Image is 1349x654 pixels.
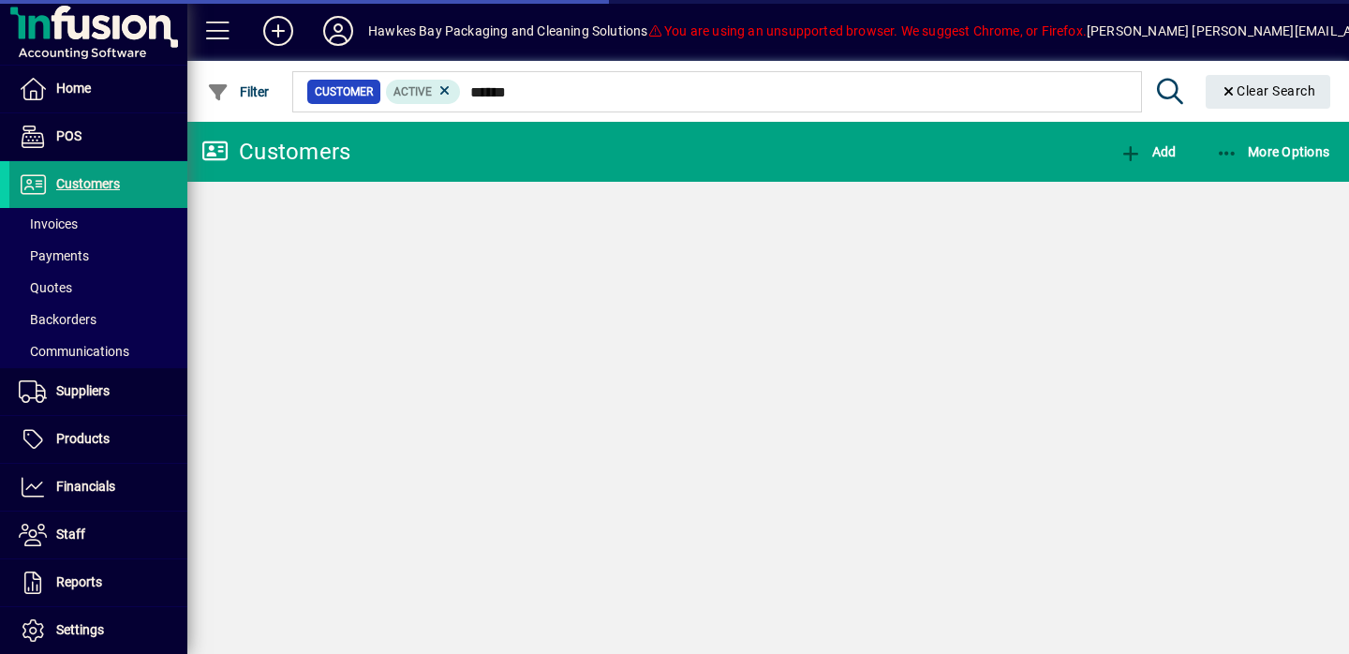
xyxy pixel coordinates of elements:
[56,128,82,143] span: POS
[248,14,308,48] button: Add
[19,312,96,327] span: Backorders
[1206,75,1331,109] button: Clear
[9,559,187,606] a: Reports
[9,335,187,367] a: Communications
[56,622,104,637] span: Settings
[648,23,1087,38] span: You are using an unsupported browser. We suggest Chrome, or Firefox.
[56,431,110,446] span: Products
[9,240,187,272] a: Payments
[393,85,432,98] span: Active
[9,66,187,112] a: Home
[56,383,110,398] span: Suppliers
[9,464,187,511] a: Financials
[56,527,85,542] span: Staff
[19,280,72,295] span: Quotes
[56,81,91,96] span: Home
[56,479,115,494] span: Financials
[308,14,368,48] button: Profile
[1119,144,1176,159] span: Add
[315,82,373,101] span: Customer
[9,272,187,304] a: Quotes
[9,416,187,463] a: Products
[202,75,274,109] button: Filter
[9,113,187,160] a: POS
[19,344,129,359] span: Communications
[56,176,120,191] span: Customers
[1216,144,1330,159] span: More Options
[201,137,350,167] div: Customers
[9,512,187,558] a: Staff
[368,16,648,46] div: Hawkes Bay Packaging and Cleaning Solutions
[1115,135,1180,169] button: Add
[19,248,89,263] span: Payments
[1211,135,1335,169] button: More Options
[9,208,187,240] a: Invoices
[19,216,78,231] span: Invoices
[9,368,187,415] a: Suppliers
[207,84,270,99] span: Filter
[386,80,461,104] mat-chip: Activation Status: Active
[9,607,187,654] a: Settings
[1221,83,1316,98] span: Clear Search
[56,574,102,589] span: Reports
[9,304,187,335] a: Backorders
